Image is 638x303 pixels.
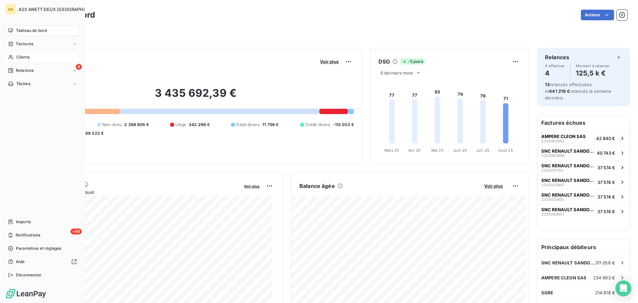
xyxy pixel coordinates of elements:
[242,183,262,189] button: Voir plus
[545,53,569,61] h6: Relances
[476,148,489,153] tspan: Juil. 25
[5,78,79,89] a: Tâches
[175,122,186,128] span: Litige
[431,148,444,153] tspan: Mai 25
[597,150,615,156] span: 40 743 €
[541,134,586,139] span: AMPERE CLEON SAS
[5,25,79,36] a: Tableau de bord
[16,54,30,60] span: Clients
[299,182,335,190] h6: Balance âgée
[378,58,390,66] h6: DSO
[597,165,615,170] span: 37 574 €
[541,260,595,265] span: SNC RENAULT SANDOUVILLE
[5,39,79,49] a: Factures
[597,194,615,200] span: 37 574 €
[581,10,614,20] button: Actions
[5,256,79,267] a: Aide
[400,59,425,65] span: -5 jours
[597,209,615,214] span: 37 574 €
[595,290,615,295] span: 214 818 €
[541,290,554,295] span: SGRE
[16,81,30,87] span: Tâches
[596,136,615,141] span: 42 840 €
[576,68,610,78] h4: 125,5 k €
[5,288,47,299] img: Logo LeanPay
[537,115,630,131] h6: Factures échues
[124,122,149,128] span: 2 398 605 €
[576,64,610,68] span: Montant à relancer
[537,131,630,145] button: AMPERE CLEON SAS232506389242 840 €
[541,275,586,280] span: AMPERE CLEON SAS
[5,4,16,15] div: AA
[318,59,341,65] button: Voir plus
[541,198,564,202] span: 2325033810
[262,122,278,128] span: 71 759 €
[5,52,79,63] a: Clients
[70,228,82,234] span: +99
[541,212,564,216] span: 2325043857
[537,189,630,204] button: SNC RENAULT SANDOUVILLE232503381037 574 €
[595,260,615,265] span: 311 058 €
[537,239,630,255] h6: Principaux débiteurs
[545,82,612,100] span: relances effectuées et relancés la semaine dernière.
[16,272,42,278] span: Déconnexion
[16,219,31,225] span: Imports
[541,163,595,168] span: SNC RENAULT SANDOUVILLE
[16,232,40,238] span: Notifications
[545,64,565,68] span: À effectuer
[102,122,122,128] span: Non-échu
[453,148,467,153] tspan: Juin 25
[16,68,34,74] span: Relances
[482,183,505,189] button: Voir plus
[5,65,79,76] a: 4Relances
[384,148,399,153] tspan: Mars 25
[498,148,513,153] tspan: Août 25
[541,148,594,154] span: SNC RENAULT SANDOUVILLE
[541,168,563,172] span: 2325013782
[484,183,503,189] span: Voir plus
[549,88,570,94] span: 441 219 €
[545,68,565,78] h4: 4
[593,275,615,280] span: 234 993 €
[541,207,595,212] span: SNC RENAULT SANDOUVILLE
[320,59,339,64] span: Voir plus
[76,64,82,70] span: 4
[597,180,615,185] span: 37 574 €
[541,178,595,183] span: SNC RENAULT SANDOUVILLE
[380,70,413,76] span: 6 derniers mois
[537,204,630,219] button: SNC RENAULT SANDOUVILLE232504385737 574 €
[16,28,47,34] span: Tableau de bord
[5,243,79,254] a: Paramètres et réglages
[189,122,210,128] span: 342 296 €
[244,184,260,189] span: Voir plus
[333,122,354,128] span: -112 032 €
[541,192,595,198] span: SNC RENAULT SANDOUVILLE
[541,183,564,187] span: 2325023847
[19,7,103,12] span: A23 ANETT DEUX [GEOGRAPHIC_DATA]
[615,280,631,296] div: Open Intercom Messenger
[38,189,239,196] span: Chiffre d'affaires mensuel
[537,175,630,189] button: SNC RENAULT SANDOUVILLE232502384737 574 €
[16,41,33,47] span: Factures
[305,122,330,128] span: Crédit divers
[545,82,550,87] span: 13
[83,130,104,136] span: -69 322 €
[38,86,354,106] h2: 3 435 692,39 €
[16,245,61,251] span: Paramètres et réglages
[236,122,260,128] span: Débit divers
[408,148,421,153] tspan: Avr. 25
[541,139,565,143] span: 2325063892
[16,259,25,265] span: Aide
[5,217,79,227] a: Imports
[541,154,565,158] span: 2325063998
[537,160,630,175] button: SNC RENAULT SANDOUVILLE232501378237 574 €
[537,145,630,160] button: SNC RENAULT SANDOUVILLE232506399840 743 €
